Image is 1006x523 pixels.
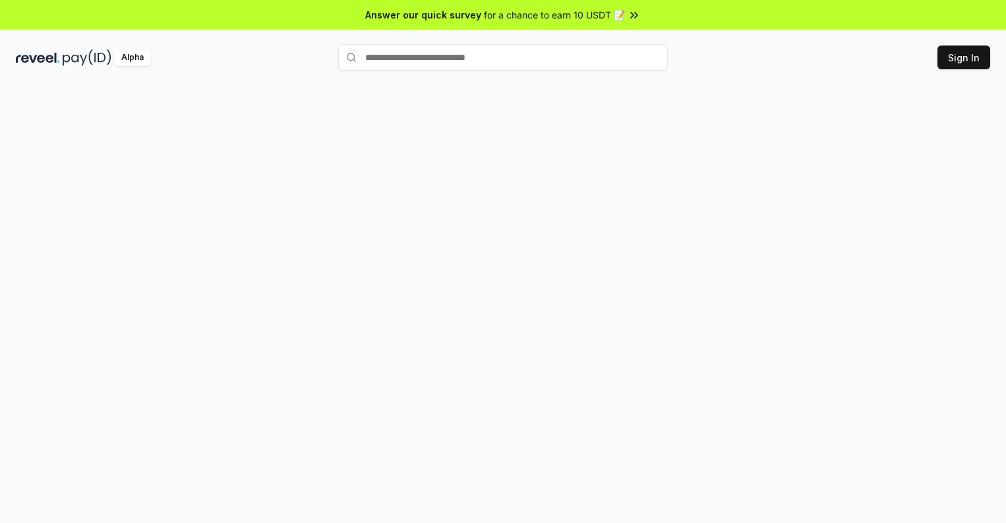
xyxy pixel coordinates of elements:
[937,46,990,69] button: Sign In
[63,49,111,66] img: pay_id
[16,49,60,66] img: reveel_dark
[365,8,481,22] span: Answer our quick survey
[484,8,625,22] span: for a chance to earn 10 USDT 📝
[114,49,151,66] div: Alpha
